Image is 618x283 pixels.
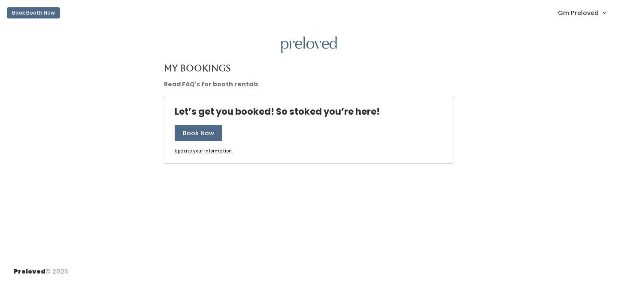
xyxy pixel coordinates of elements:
a: Gm Preloved [549,3,615,22]
span: Gm Preloved [558,8,599,18]
h4: My Bookings [164,63,230,73]
a: Book Booth Now [7,3,60,22]
button: Book Now [175,125,222,141]
a: Read FAQ's for booth rentals [164,80,258,88]
h4: Let’s get you booked! So stoked you’re here! [175,107,380,116]
img: preloved logo [281,37,337,53]
div: © 2025 [14,260,68,276]
span: Preloved [14,267,45,276]
a: Update your information [175,148,232,155]
button: Book Booth Now [7,7,60,18]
